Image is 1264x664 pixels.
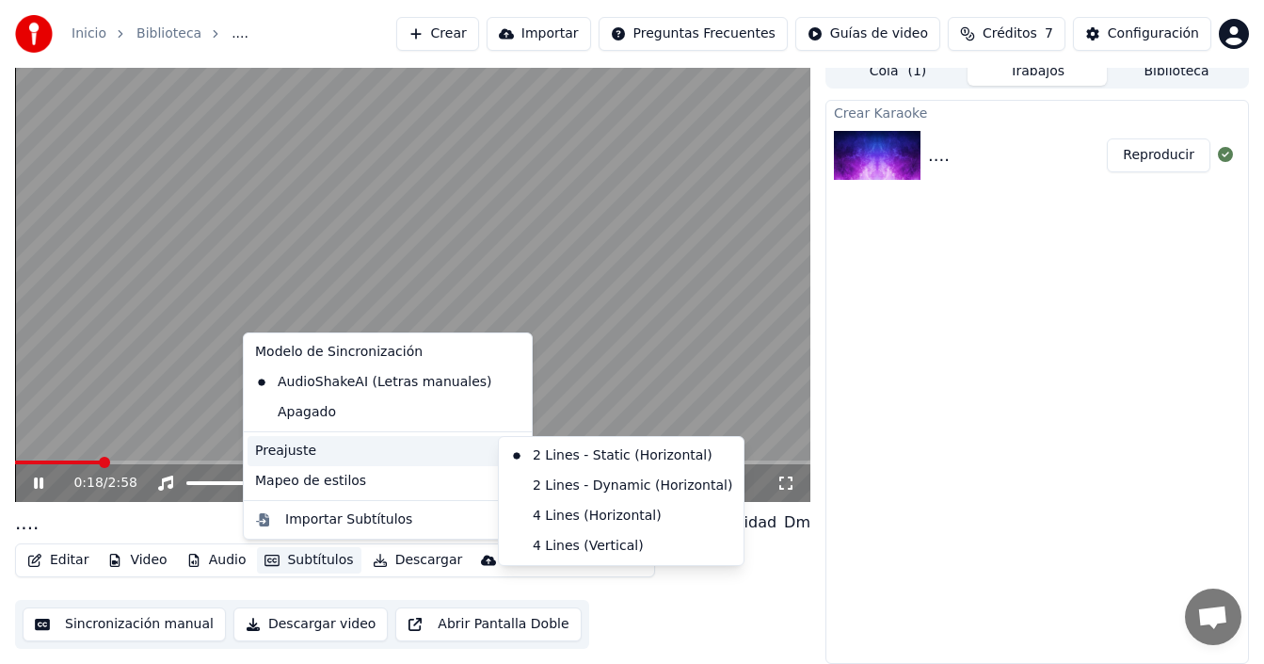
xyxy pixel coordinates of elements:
[72,24,106,43] a: Inicio
[487,17,591,51] button: Importar
[503,501,740,531] div: 4 Lines (Horizontal)
[285,510,412,529] div: Importar Subtítulos
[599,17,788,51] button: Preguntas Frecuentes
[179,547,254,574] button: Audio
[232,24,248,43] span: ....
[1045,24,1053,43] span: 7
[1107,138,1210,172] button: Reproducir
[23,607,226,641] button: Sincronización manual
[826,101,1248,123] div: Crear Karaoke
[928,142,950,169] div: ....
[828,58,968,86] button: Cola
[248,337,528,367] div: Modelo de Sincronización
[948,17,1065,51] button: Créditos7
[396,17,479,51] button: Crear
[100,547,174,574] button: Video
[15,510,39,536] div: ....
[248,367,500,397] div: AudioShakeAI (Letras manuales)
[72,24,248,43] nav: breadcrumb
[73,474,103,493] span: 0:18
[248,397,528,428] div: Apagado
[1073,17,1211,51] button: Configuración
[1185,589,1241,645] a: Bate-papo aberto
[983,24,1037,43] span: Créditos
[503,471,740,501] div: 2 Lines - Dynamic (Horizontal)
[784,511,810,534] div: Dm
[248,466,528,496] div: Mapeo de estilos
[73,474,119,493] div: /
[257,547,360,574] button: Subtítulos
[395,607,581,641] button: Abrir Pantalla Doble
[1107,58,1246,86] button: Biblioteca
[233,607,388,641] button: Descargar video
[968,58,1107,86] button: Trabajos
[907,62,926,81] span: ( 1 )
[136,24,201,43] a: Biblioteca
[365,547,471,574] button: Descargar
[503,441,740,471] div: 2 Lines - Static (Horizontal)
[503,531,740,561] div: 4 Lines (Vertical)
[20,547,96,574] button: Editar
[248,436,528,466] div: Preajuste
[108,474,137,493] span: 2:58
[795,17,940,51] button: Guías de video
[15,15,53,53] img: youka
[1108,24,1199,43] div: Configuración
